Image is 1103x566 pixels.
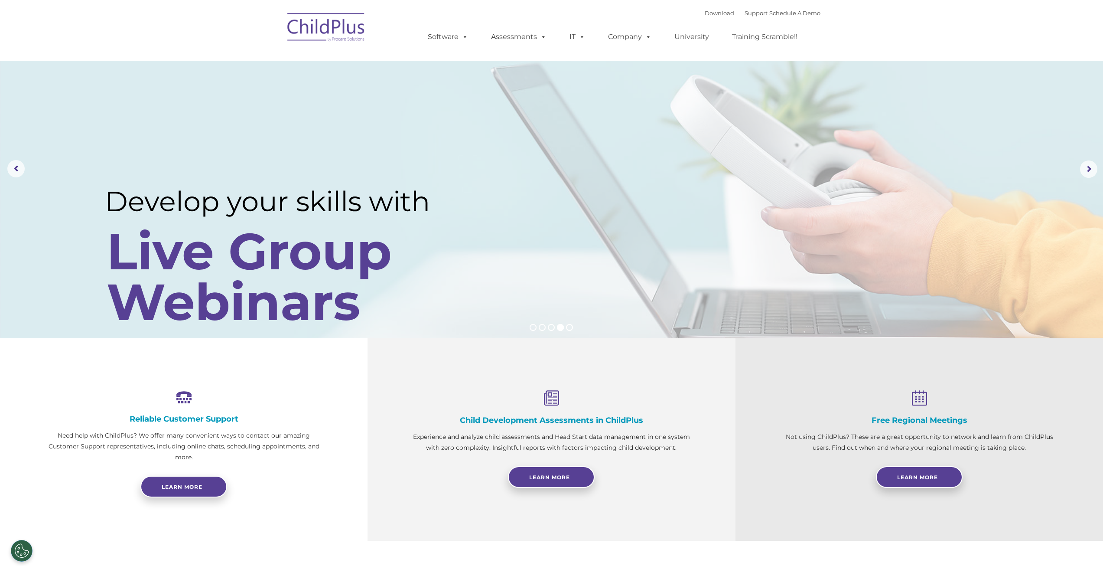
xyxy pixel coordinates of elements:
p: Need help with ChildPlus? We offer many convenient ways to contact our amazing Customer Support r... [43,430,324,463]
a: University [666,28,718,46]
h4: Free Regional Meetings [779,416,1060,425]
span: Learn More [529,474,570,481]
a: Training Scramble!! [723,28,806,46]
font: | [705,10,820,16]
a: Download [705,10,734,16]
rs-layer: Live Group Webinars [107,226,465,327]
p: Not using ChildPlus? These are a great opportunity to network and learn from ChildPlus users. Fin... [779,432,1060,453]
a: Schedule A Demo [769,10,820,16]
span: Learn more [162,484,202,490]
p: Experience and analyze child assessments and Head Start data management in one system with zero c... [411,432,692,453]
a: Learn More [876,466,963,488]
a: Learn More [508,466,595,488]
h4: Child Development Assessments in ChildPlus [411,416,692,425]
img: ChildPlus by Procare Solutions [283,7,370,50]
a: Company [599,28,660,46]
rs-layer: *Free with a ChildPlus [107,334,496,366]
button: Cookies Settings [11,540,33,562]
a: Learn more [140,476,227,497]
rs-layer: Develop your skills with [105,185,469,218]
a: IT [561,28,594,46]
a: Software [419,28,477,46]
a: Support [745,10,768,16]
a: Assessments [482,28,555,46]
h4: Reliable Customer Support [43,414,324,424]
span: Learn More [897,474,938,481]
